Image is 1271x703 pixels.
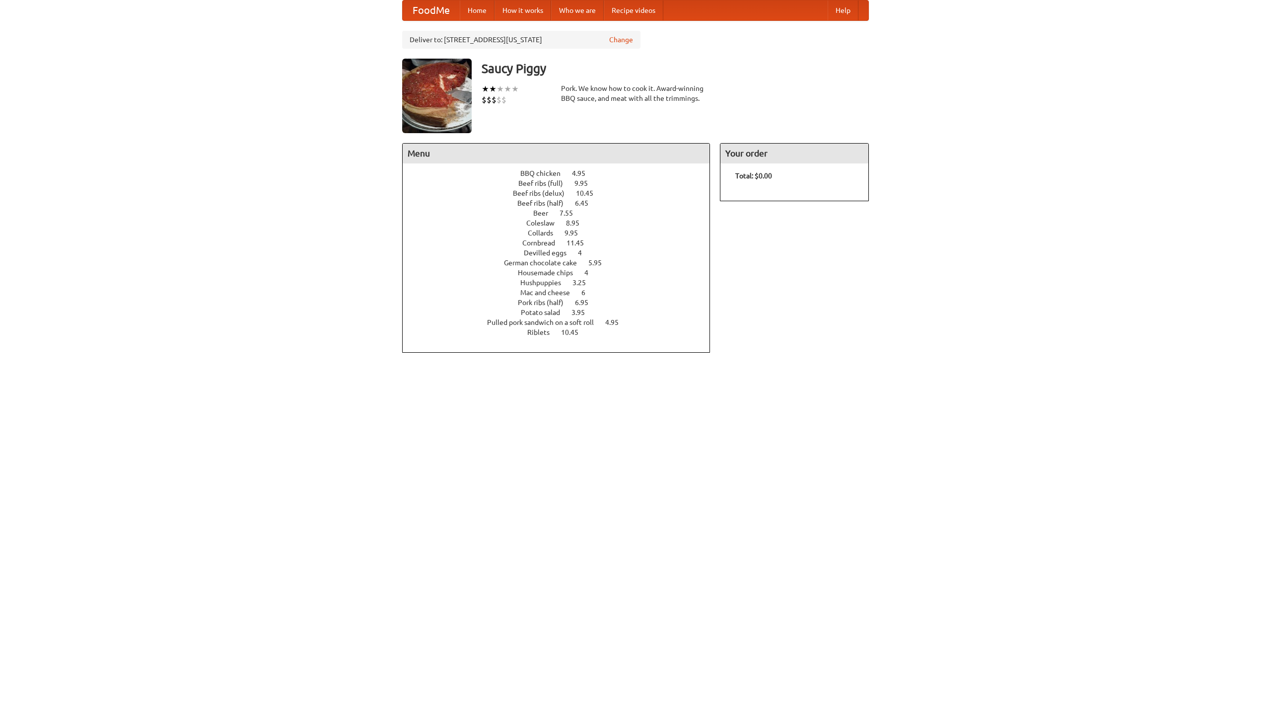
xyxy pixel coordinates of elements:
div: Pork. We know how to cook it. Award-winning BBQ sauce, and meat with all the trimmings. [561,83,710,103]
span: Coleslaw [526,219,565,227]
span: Beer [533,209,558,217]
a: Recipe videos [604,0,663,20]
a: Pulled pork sandwich on a soft roll 4.95 [487,318,637,326]
a: Beef ribs (half) 6.45 [517,199,607,207]
span: 10.45 [576,189,603,197]
span: Beef ribs (delux) [513,189,574,197]
div: Deliver to: [STREET_ADDRESS][US_STATE] [402,31,640,49]
li: $ [492,94,496,105]
a: Beer 7.55 [533,209,591,217]
span: Devilled eggs [524,249,576,257]
a: Beef ribs (delux) 10.45 [513,189,612,197]
span: Potato salad [521,309,570,316]
li: $ [496,94,501,105]
span: Beef ribs (half) [517,199,573,207]
a: How it works [494,0,551,20]
li: $ [487,94,492,105]
a: FoodMe [403,0,460,20]
span: BBQ chicken [520,169,570,177]
img: angular.jpg [402,59,472,133]
span: 4 [584,269,598,277]
span: Hushpuppies [520,279,571,287]
a: Who we are [551,0,604,20]
a: Coleslaw 8.95 [526,219,598,227]
a: Help [828,0,858,20]
a: Pork ribs (half) 6.95 [518,299,607,307]
a: Housemade chips 4 [518,269,607,277]
a: Change [609,35,633,45]
li: $ [482,94,487,105]
span: 6 [581,289,595,297]
span: 5.95 [588,259,612,267]
span: 4.95 [605,318,629,326]
span: 6.45 [575,199,598,207]
a: Home [460,0,494,20]
span: 6.95 [575,299,598,307]
a: German chocolate cake 5.95 [504,259,620,267]
h3: Saucy Piggy [482,59,869,78]
a: Cornbread 11.45 [522,239,602,247]
span: 9.95 [565,229,588,237]
a: Riblets 10.45 [527,328,597,336]
span: Housemade chips [518,269,583,277]
span: Pulled pork sandwich on a soft roll [487,318,604,326]
span: 3.95 [571,309,595,316]
li: $ [501,94,506,105]
a: Devilled eggs 4 [524,249,600,257]
span: German chocolate cake [504,259,587,267]
span: Cornbread [522,239,565,247]
li: ★ [482,83,489,94]
span: 7.55 [560,209,583,217]
a: Collards 9.95 [528,229,596,237]
span: Riblets [527,328,560,336]
span: 4.95 [572,169,595,177]
li: ★ [496,83,504,94]
span: 8.95 [566,219,589,227]
li: ★ [504,83,511,94]
span: 9.95 [574,179,598,187]
span: 4 [578,249,592,257]
span: Collards [528,229,563,237]
a: Potato salad 3.95 [521,309,603,316]
h4: Menu [403,144,709,163]
span: Mac and cheese [520,289,580,297]
span: 10.45 [561,328,588,336]
a: Hushpuppies 3.25 [520,279,604,287]
li: ★ [511,83,519,94]
a: Beef ribs (full) 9.95 [518,179,606,187]
a: Mac and cheese 6 [520,289,604,297]
li: ★ [489,83,496,94]
span: 11.45 [566,239,594,247]
span: Pork ribs (half) [518,299,573,307]
h4: Your order [720,144,868,163]
span: 3.25 [572,279,596,287]
span: Beef ribs (full) [518,179,573,187]
a: BBQ chicken 4.95 [520,169,604,177]
b: Total: $0.00 [735,172,772,180]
